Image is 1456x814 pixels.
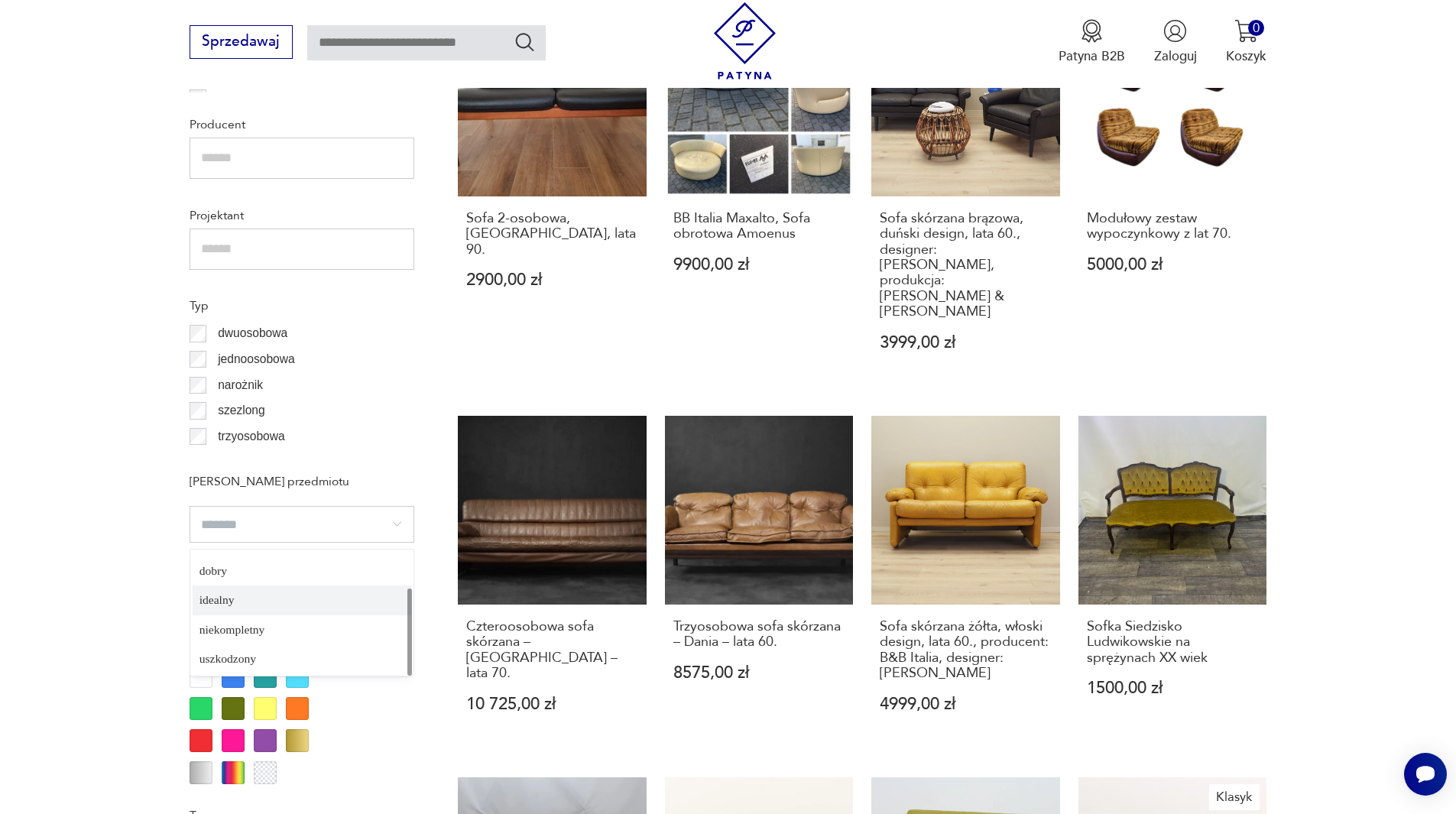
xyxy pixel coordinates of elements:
[190,472,414,491] p: [PERSON_NAME] przedmiotu
[193,615,411,644] div: niekompletny
[1080,19,1104,43] img: Ikona medalu
[466,211,638,258] h3: Sofa 2-osobowa, [GEOGRAPHIC_DATA], lata 90.
[190,37,293,49] a: Sprzedawaj
[1248,20,1264,36] div: 0
[880,619,1052,682] h3: Sofa skórzana żółta, włoski design, lata 60., producent: B&B Italia, designer: [PERSON_NAME]
[458,416,647,748] a: Czteroosobowa sofa skórzana – Niemcy – lata 70.Czteroosobowa sofa skórzana – [GEOGRAPHIC_DATA] – ...
[514,31,536,53] button: Szukaj
[1154,19,1197,65] button: Zaloguj
[466,696,638,712] p: 10 725,00 zł
[1087,619,1259,666] h3: Sofka Siedzisko Ludwikowskie na sprężynach XX wiek
[673,257,845,273] p: 9900,00 zł
[880,211,1052,320] h3: Sofa skórzana brązowa, duński design, lata 60., designer: [PERSON_NAME], produkcja: [PERSON_NAME]...
[1087,257,1259,273] p: 5000,00 zł
[1059,19,1125,65] button: Patyna B2B
[190,25,293,59] button: Sprzedawaj
[190,115,414,135] p: Producent
[706,2,783,79] img: Patyna - sklep z meblami i dekoracjami vintage
[218,88,356,108] p: [GEOGRAPHIC_DATA] ( 1 )
[871,8,1060,387] a: Sofa skórzana brązowa, duński design, lata 60., designer: Aage Christiansen, produkcja: Erhardsen...
[1226,47,1266,65] p: Koszyk
[1226,19,1266,65] button: 0Koszyk
[1059,19,1125,65] a: Ikona medaluPatyna B2B
[673,211,845,242] h3: BB Italia Maxalto, Sofa obrotowa Amoenus
[458,8,647,387] a: Sofa 2-osobowa, Włochy, lata 90.Sofa 2-osobowa, [GEOGRAPHIC_DATA], lata 90.2900,00 zł
[1078,8,1267,387] a: Modułowy zestaw wypoczynkowy z lat 70.Modułowy zestaw wypoczynkowy z lat 70.5000,00 zł
[1087,680,1259,696] p: 1500,00 zł
[190,206,414,225] p: Projektant
[218,349,295,369] p: jednoosobowa
[673,619,845,650] h3: Trzyosobowa sofa skórzana – Dania – lata 60.
[1078,416,1267,748] a: Sofka Siedzisko Ludwikowskie na sprężynach XX wiekSofka Siedzisko Ludwikowskie na sprężynach XX w...
[193,585,411,615] div: idealny
[466,272,638,288] p: 2900,00 zł
[218,426,285,446] p: trzyosobowa
[218,323,287,343] p: dwuosobowa
[466,619,638,682] h3: Czteroosobowa sofa skórzana – [GEOGRAPHIC_DATA] – lata 70.
[218,401,265,420] p: szezlong
[1404,753,1447,796] iframe: Smartsupp widget button
[218,375,263,395] p: narożnik
[665,8,854,387] a: KlasykBB Italia Maxalto, Sofa obrotowa AmoenusBB Italia Maxalto, Sofa obrotowa Amoenus9900,00 zł
[1154,47,1197,65] p: Zaloguj
[871,416,1060,748] a: Sofa skórzana żółta, włoski design, lata 60., producent: B&B Italia, designer: Tobia ScarpaSofa s...
[673,665,845,681] p: 8575,00 zł
[1087,211,1259,242] h3: Modułowy zestaw wypoczynkowy z lat 70.
[880,696,1052,712] p: 4999,00 zł
[1163,19,1187,43] img: Ikonka użytkownika
[665,416,854,748] a: Trzyosobowa sofa skórzana – Dania – lata 60.Trzyosobowa sofa skórzana – Dania – lata 60.8575,00 zł
[190,296,414,316] p: Typ
[880,335,1052,351] p: 3999,00 zł
[193,556,411,585] div: dobry
[193,644,411,673] div: uszkodzony
[1059,47,1125,65] p: Patyna B2B
[1234,19,1258,43] img: Ikona koszyka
